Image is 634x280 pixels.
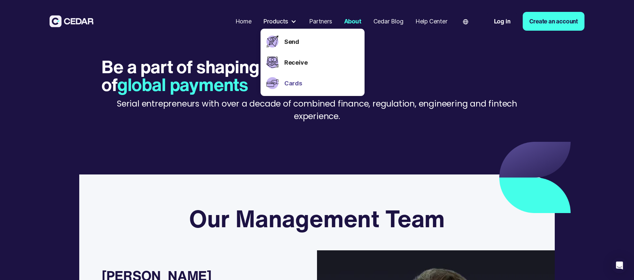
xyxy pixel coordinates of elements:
a: Home [232,14,255,29]
a: Cards [284,79,359,88]
div: Products [261,14,300,29]
a: Partners [306,14,335,29]
h3: Our Management Team [189,204,445,233]
img: world icon [463,19,468,24]
a: Receive [284,58,359,67]
h1: Be a part of shaping the future of [101,58,360,93]
a: Create an account [523,12,584,31]
div: Partners [309,17,332,26]
a: Help Center [412,14,450,29]
a: Log in [487,12,517,31]
a: Send [284,37,359,46]
div: Home [235,17,252,26]
span: global payments [117,71,248,97]
div: Help Center [415,17,447,26]
nav: Products [261,29,365,96]
div: Open Intercom Messenger [612,258,627,273]
div: Log in [494,17,511,26]
a: About [341,14,365,29]
div: About [344,17,362,26]
a: Cedar Blog [370,14,406,29]
div: Products [264,17,288,26]
p: Serial entrepreneurs with over a decade of combined finance, regulation, engineering and fintech ... [101,98,533,123]
div: Cedar Blog [373,17,404,26]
